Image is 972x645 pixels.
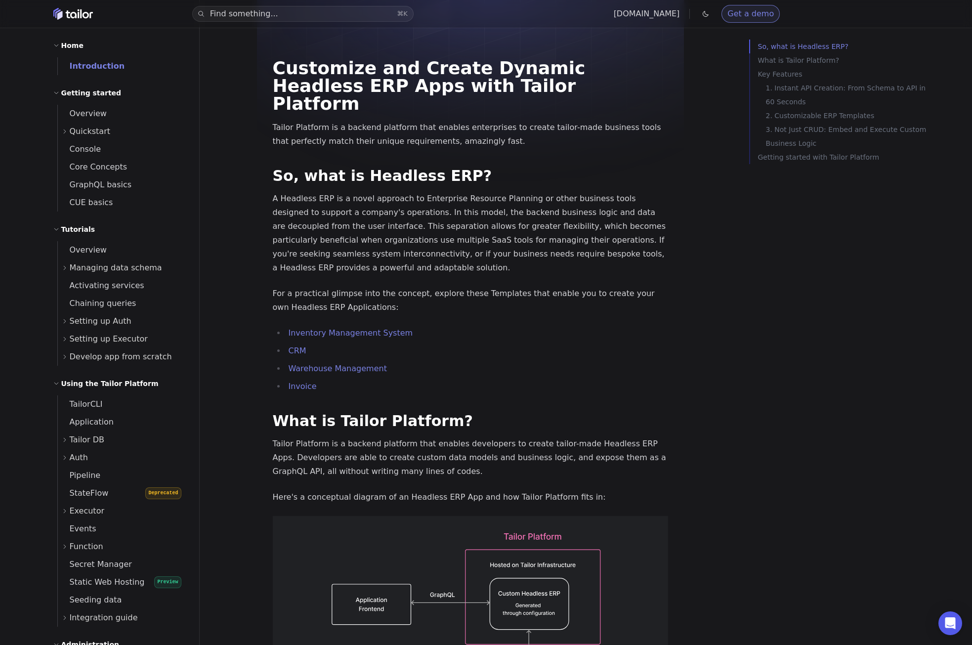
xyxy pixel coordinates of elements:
a: What is Tailor Platform? [273,412,473,430]
span: TailorCLI [58,399,103,409]
a: Activating services [58,277,187,295]
span: Preview [154,576,181,588]
a: Inventory Management System [289,328,413,338]
h2: Home [61,40,84,51]
p: Tailor Platform is a backend platform that enables developers to create tailor-made Headless ERP ... [273,437,668,478]
button: Find something...⌘K [192,6,414,22]
button: Toggle dark mode [700,8,712,20]
span: Pipeline [58,471,101,480]
p: Tailor Platform is a backend platform that enables enterprises to create tailor-made business too... [273,121,668,148]
a: So, what is Headless ERP? [758,40,927,53]
span: Console [58,144,101,154]
span: Introduction [58,61,125,71]
a: Overview [58,105,187,123]
span: Core Concepts [58,162,127,172]
a: CUE basics [58,194,187,212]
a: Introduction [58,57,187,75]
h2: Getting started [61,87,122,99]
a: Events [58,520,187,538]
a: Key Features [758,67,927,81]
a: Customize and Create Dynamic Headless ERP Apps with Tailor Platform [273,58,586,114]
a: 3. Not Just CRUD: Embed and Execute Custom Business Logic [766,123,927,150]
p: A Headless ERP is a novel approach to Enterprise Resource Planning or other business tools design... [273,192,668,275]
a: Secret Manager [58,556,187,573]
a: Get a demo [721,5,780,23]
span: Chaining queries [58,299,136,308]
kbd: K [403,10,408,17]
span: Quickstart [70,125,111,138]
h2: Using the Tailor Platform [61,378,159,389]
a: Invoice [289,382,317,391]
span: Managing data schema [70,261,162,275]
a: CRM [289,346,306,355]
a: TailorCLI [58,395,187,413]
a: Seeding data [58,591,187,609]
span: Setting up Auth [70,314,131,328]
a: [DOMAIN_NAME] [614,9,680,18]
div: Open Intercom Messenger [938,611,962,635]
a: Static Web HostingPreview [58,573,187,591]
a: StateFlowDeprecated [58,484,187,502]
a: What is Tailor Platform? [758,53,927,67]
p: Here's a conceptual diagram of an Headless ERP App and how Tailor Platform fits in: [273,490,668,504]
a: Overview [58,241,187,259]
span: Develop app from scratch [70,350,172,364]
span: GraphQL basics [58,180,132,189]
a: Warehouse Management [289,364,387,373]
span: Overview [58,109,107,118]
span: CUE basics [58,198,113,207]
a: Home [53,8,93,20]
a: Chaining queries [58,295,187,312]
a: Getting started with Tailor Platform [758,150,927,164]
a: Core Concepts [58,158,187,176]
kbd: ⌘ [397,10,403,17]
p: For a practical glimpse into the concept, explore these Templates that enable you to create your ... [273,287,668,314]
a: 1. Instant API Creation: From Schema to API in 60 Seconds [766,81,927,109]
span: Executor [70,504,105,518]
span: Seeding data [58,595,122,604]
a: Pipeline [58,467,187,484]
span: Activating services [58,281,144,290]
span: Application [58,417,114,427]
span: Integration guide [70,611,138,625]
span: Deprecated [145,487,181,499]
span: Secret Manager [58,559,132,569]
span: Overview [58,245,107,255]
span: Tailor DB [70,433,105,447]
span: Auth [70,451,88,465]
h2: Tutorials [61,223,95,235]
span: Events [58,524,96,533]
span: Function [70,540,103,554]
span: Setting up Executor [70,332,148,346]
span: Static Web Hosting [58,577,145,587]
a: Application [58,413,187,431]
a: So, what is Headless ERP? [273,167,492,184]
a: 2. Customizable ERP Templates [766,109,927,123]
a: Console [58,140,187,158]
span: StateFlow [58,488,109,498]
a: GraphQL basics [58,176,187,194]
